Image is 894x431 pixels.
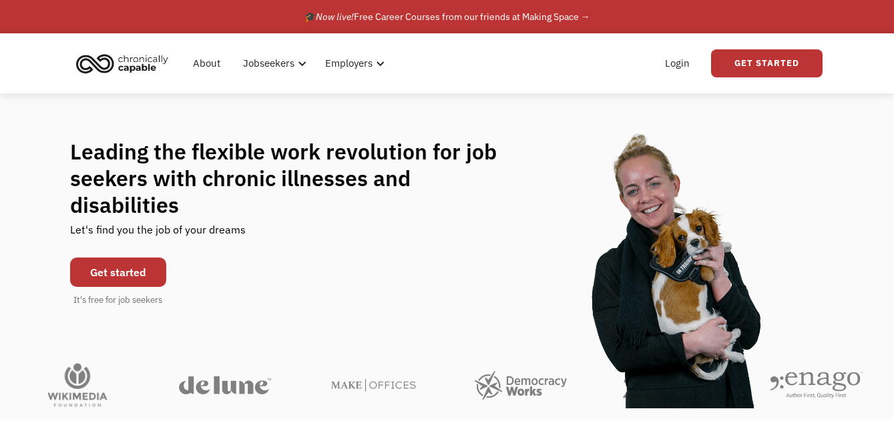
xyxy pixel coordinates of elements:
[70,258,166,287] a: Get started
[657,42,698,85] a: Login
[185,42,228,85] a: About
[711,49,823,77] a: Get Started
[70,138,523,218] h1: Leading the flexible work revolution for job seekers with chronic illnesses and disabilities
[304,9,590,25] div: 🎓 Free Career Courses from our friends at Making Space →
[325,55,373,71] div: Employers
[243,55,294,71] div: Jobseekers
[72,49,178,78] a: home
[316,11,354,23] em: Now live!
[73,294,162,307] div: It's free for job seekers
[317,42,389,85] div: Employers
[72,49,172,78] img: Chronically Capable logo
[70,218,246,251] div: Let's find you the job of your dreams
[235,42,310,85] div: Jobseekers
